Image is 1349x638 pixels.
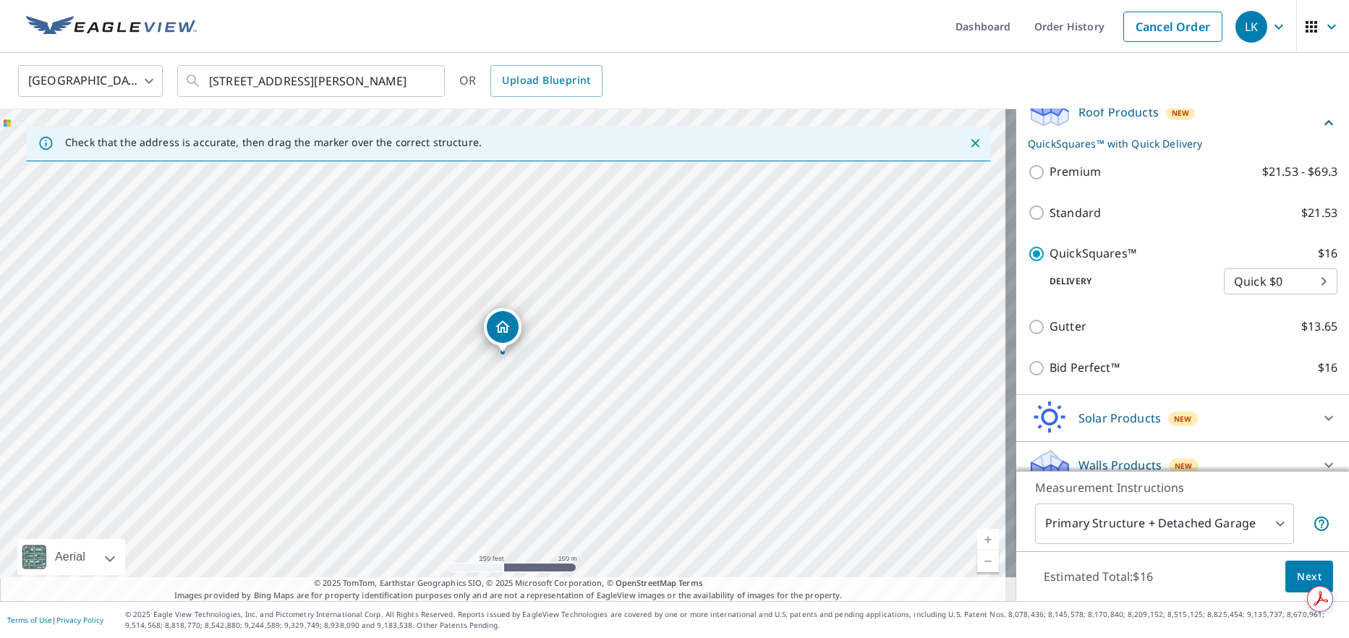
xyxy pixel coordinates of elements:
p: Premium [1050,163,1101,181]
p: | [7,616,103,624]
div: OR [459,65,603,97]
p: $13.65 [1301,318,1337,336]
a: Terms of Use [7,615,52,625]
p: QuickSquares™ [1050,244,1136,263]
a: Upload Blueprint [490,65,602,97]
p: Bid Perfect™ [1050,359,1120,377]
div: Aerial [17,539,125,575]
span: Next [1297,568,1322,586]
span: New [1172,107,1190,119]
div: Quick $0 [1224,261,1337,302]
a: OpenStreetMap [616,577,676,588]
p: © 2025 Eagle View Technologies, Inc. and Pictometry International Corp. All Rights Reserved. Repo... [125,609,1342,631]
a: Current Level 17, Zoom Out [977,550,999,572]
button: Close [966,134,984,153]
div: Primary Structure + Detached Garage [1035,503,1294,544]
input: Search by address or latitude-longitude [209,61,415,101]
p: Measurement Instructions [1035,479,1330,496]
p: Standard [1050,204,1101,222]
a: Current Level 17, Zoom In [977,529,999,550]
div: [GEOGRAPHIC_DATA] [18,61,163,101]
div: Dropped pin, building 1, Residential property, 3849 Antigua Dr Dallas, TX 75244 [484,308,522,353]
p: Solar Products [1078,409,1161,427]
div: Walls ProductsNew [1028,448,1337,482]
span: New [1175,460,1193,472]
span: © 2025 TomTom, Earthstar Geographics SIO, © 2025 Microsoft Corporation, © [314,577,702,590]
p: $21.53 [1301,204,1337,222]
a: Cancel Order [1123,12,1222,42]
p: Gutter [1050,318,1086,336]
p: Estimated Total: $16 [1032,561,1165,592]
div: Solar ProductsNew [1028,401,1337,435]
p: $21.53 - $69.3 [1262,163,1337,181]
a: Privacy Policy [56,615,103,625]
p: Roof Products [1078,103,1159,121]
p: $16 [1318,359,1337,377]
a: Terms [678,577,702,588]
div: Aerial [51,539,90,575]
p: Check that the address is accurate, then drag the marker over the correct structure. [65,136,482,149]
div: Roof ProductsNewQuickSquares™ with Quick Delivery [1028,95,1337,151]
div: LK [1235,11,1267,43]
img: EV Logo [26,16,197,38]
span: New [1174,413,1192,425]
p: Delivery [1028,275,1224,288]
span: Your report will include the primary structure and a detached garage if one exists. [1313,515,1330,532]
button: Next [1285,561,1333,593]
p: Walls Products [1078,456,1162,474]
p: $16 [1318,244,1337,263]
p: QuickSquares™ with Quick Delivery [1028,136,1320,151]
span: Upload Blueprint [502,72,590,90]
